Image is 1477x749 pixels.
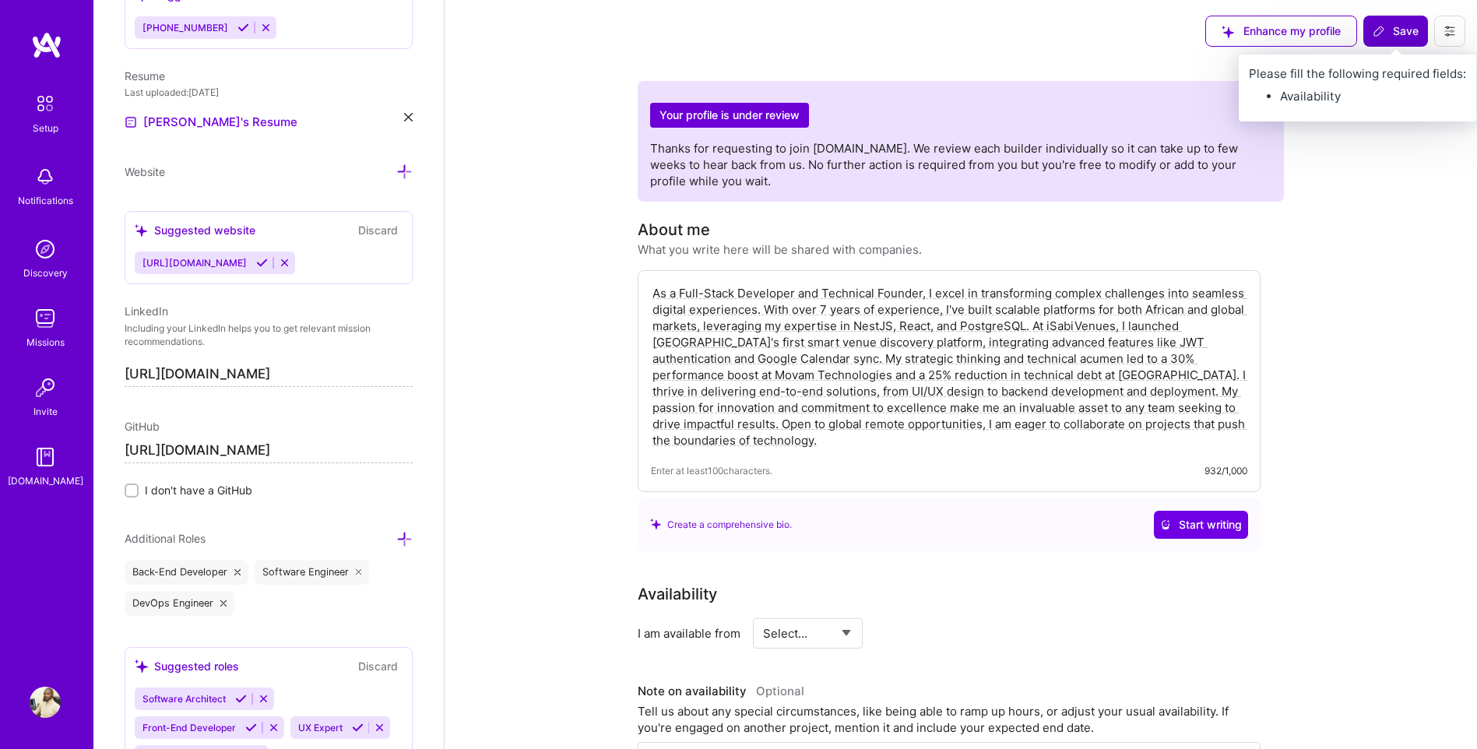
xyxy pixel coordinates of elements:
div: 932/1,000 [1204,462,1247,479]
button: Discard [353,657,403,675]
span: Start writing [1160,517,1242,533]
span: Optional [756,684,804,698]
div: What you write here will be shared with companies. [638,241,922,258]
div: Availability [638,582,717,606]
i: icon Close [234,569,241,575]
a: [PERSON_NAME]'s Resume [125,113,297,132]
div: I am available from [638,625,740,642]
div: Back-End Developer [125,560,248,585]
i: icon Close [404,113,413,121]
span: Front-End Developer [142,722,236,733]
img: logo [31,31,62,59]
i: Accept [256,257,268,269]
textarea: As a Full-Stack Developer and Technical Founder, I excel in transforming complex challenges into ... [651,283,1247,450]
div: About me [638,218,710,241]
i: icon Close [220,600,227,607]
span: Additional Roles [125,532,206,545]
i: Reject [268,722,280,733]
img: Invite [30,372,61,403]
i: Accept [352,722,364,733]
img: User Avatar [30,687,61,718]
i: Accept [245,722,257,733]
span: [PHONE_NUMBER] [142,22,228,33]
div: DevOps Engineer [125,591,234,616]
button: Start writing [1154,511,1248,539]
img: guide book [30,441,61,473]
i: Accept [235,693,247,705]
span: Save [1373,23,1419,39]
span: UX Expert [298,722,343,733]
img: teamwork [30,303,61,334]
span: Software Architect [142,693,226,705]
button: Discard [353,221,403,239]
span: LinkedIn [125,304,168,318]
img: bell [30,161,61,192]
div: Invite [33,403,58,420]
i: Reject [260,22,272,33]
div: Note on availability [638,680,804,703]
img: discovery [30,234,61,265]
div: Suggested website [135,222,255,238]
div: Last uploaded: [DATE] [125,84,413,100]
div: Software Engineer [255,560,370,585]
h2: Your profile is under review [650,103,809,128]
span: [URL][DOMAIN_NAME] [142,257,247,269]
i: Accept [237,22,249,33]
div: Tell us about any special circumstances, like being able to ramp up hours, or adjust your usual a... [638,703,1261,736]
div: [DOMAIN_NAME] [8,473,83,489]
button: Save [1363,16,1428,47]
span: Thanks for requesting to join [DOMAIN_NAME]. We review each builder individually so it can take u... [650,141,1238,188]
i: icon CrystalBallWhite [1160,519,1171,530]
i: Reject [374,722,385,733]
span: Enter at least 100 characters. [651,462,772,479]
div: Create a comprehensive bio. [650,516,792,533]
div: Notifications [18,192,73,209]
i: Reject [258,693,269,705]
img: setup [29,87,62,120]
span: Resume [125,69,165,83]
a: User Avatar [26,687,65,718]
i: icon SuggestedTeams [135,224,148,237]
i: Reject [279,257,290,269]
div: Missions [26,334,65,350]
div: Suggested roles [135,658,239,674]
i: icon Close [356,569,362,575]
div: Discovery [23,265,68,281]
span: GitHub [125,420,160,433]
span: I don't have a GitHub [145,482,252,498]
img: Resume [125,116,137,128]
i: icon SuggestedTeams [650,519,661,529]
div: Setup [33,120,58,136]
span: Website [125,165,165,178]
i: icon SuggestedTeams [135,659,148,673]
p: Including your LinkedIn helps you to get relevant mission recommendations. [125,322,413,349]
